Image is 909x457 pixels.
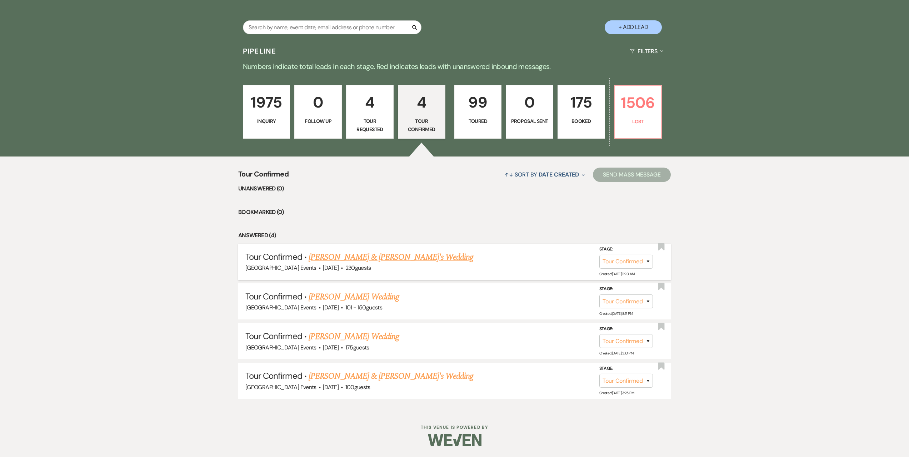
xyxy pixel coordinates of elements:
[505,171,513,178] span: ↑↓
[245,264,316,272] span: [GEOGRAPHIC_DATA] Events
[245,370,302,381] span: Tour Confirmed
[593,168,671,182] button: Send Mass Message
[562,90,600,114] p: 175
[398,85,445,139] a: 4Tour Confirmed
[309,290,399,303] a: [PERSON_NAME] Wedding
[323,344,339,351] span: [DATE]
[599,272,634,276] span: Created: [DATE] 11:20 AM
[510,90,549,114] p: 0
[245,251,302,262] span: Tour Confirmed
[403,90,441,114] p: 4
[245,383,316,391] span: [GEOGRAPHIC_DATA] Events
[238,169,289,184] span: Tour Confirmed
[238,184,671,193] li: Unanswered (0)
[599,285,653,293] label: Stage:
[351,117,389,133] p: Tour Requested
[299,90,337,114] p: 0
[614,85,662,139] a: 1506Lost
[346,85,394,139] a: 4Tour Requested
[599,311,633,316] span: Created: [DATE] 8:17 PM
[245,331,302,342] span: Tour Confirmed
[599,325,653,333] label: Stage:
[345,304,382,311] span: 101 - 150 guests
[459,117,497,125] p: Toured
[245,291,302,302] span: Tour Confirmed
[605,20,662,34] button: + Add Lead
[599,351,633,356] span: Created: [DATE] 3:10 PM
[619,91,657,115] p: 1506
[243,20,421,34] input: Search by name, event date, email address or phone number
[599,391,634,395] span: Created: [DATE] 3:25 PM
[243,46,276,56] h3: Pipeline
[248,117,286,125] p: Inquiry
[403,117,441,133] p: Tour Confirmed
[345,383,370,391] span: 100 guests
[459,90,497,114] p: 99
[562,117,600,125] p: Booked
[539,171,579,178] span: Date Created
[619,118,657,125] p: Lost
[428,428,481,453] img: Weven Logo
[323,304,339,311] span: [DATE]
[345,264,371,272] span: 230 guests
[309,251,474,264] a: [PERSON_NAME] & [PERSON_NAME]'s Wedding
[510,117,549,125] p: Proposal Sent
[238,231,671,240] li: Answered (4)
[351,90,389,114] p: 4
[599,245,653,253] label: Stage:
[345,344,369,351] span: 175 guests
[558,85,605,139] a: 175Booked
[627,42,666,61] button: Filters
[198,61,712,72] p: Numbers indicate total leads in each stage. Red indicates leads with unanswered inbound messages.
[599,365,653,373] label: Stage:
[248,90,286,114] p: 1975
[323,264,339,272] span: [DATE]
[502,165,588,184] button: Sort By Date Created
[238,208,671,217] li: Bookmarked (0)
[299,117,337,125] p: Follow Up
[323,383,339,391] span: [DATE]
[243,85,290,139] a: 1975Inquiry
[454,85,502,139] a: 99Toured
[309,370,474,383] a: [PERSON_NAME] & [PERSON_NAME]'s Wedding
[245,344,316,351] span: [GEOGRAPHIC_DATA] Events
[294,85,342,139] a: 0Follow Up
[245,304,316,311] span: [GEOGRAPHIC_DATA] Events
[506,85,553,139] a: 0Proposal Sent
[309,330,399,343] a: [PERSON_NAME] Wedding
